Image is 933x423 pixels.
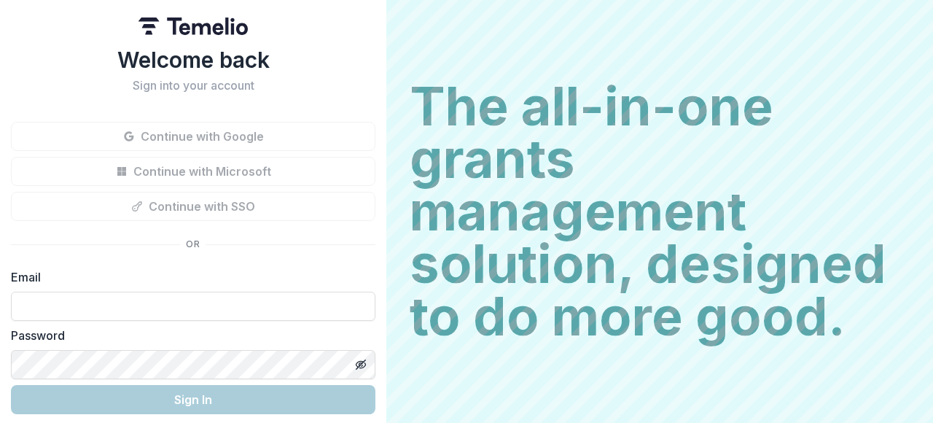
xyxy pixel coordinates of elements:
label: Email [11,268,367,286]
img: Temelio [138,18,248,35]
label: Password [11,327,367,344]
h2: Sign into your account [11,79,375,93]
button: Continue with SSO [11,192,375,221]
button: Toggle password visibility [349,353,372,376]
button: Continue with Microsoft [11,157,375,186]
button: Continue with Google [11,122,375,151]
h1: Welcome back [11,47,375,73]
button: Sign In [11,385,375,414]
